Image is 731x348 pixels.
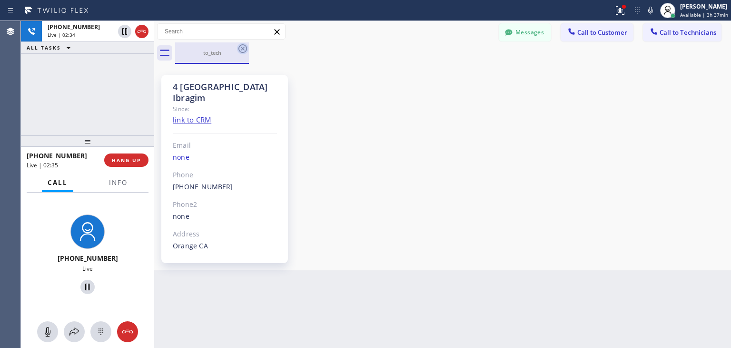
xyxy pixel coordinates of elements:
div: Phone2 [173,199,277,210]
button: ALL TASKS [21,42,80,53]
span: Call [48,178,68,187]
button: HANG UP [104,154,148,167]
span: ALL TASKS [27,44,61,51]
div: Address [173,229,277,240]
button: Hold Customer [118,25,131,38]
div: Email [173,140,277,151]
button: Hang up [135,25,148,38]
button: Mute [37,321,58,342]
div: 4 [GEOGRAPHIC_DATA] Ibragim [173,82,277,103]
span: HANG UP [112,157,141,164]
div: Phone [173,170,277,181]
div: Since: [173,103,277,114]
span: Live [82,265,93,273]
span: Available | 3h 37min [680,11,728,18]
button: Open dialpad [90,321,111,342]
button: Call to Customer [561,23,633,41]
div: none [173,211,277,222]
span: Call to Customer [577,28,627,37]
button: Call [42,174,73,192]
span: Info [109,178,128,187]
button: Messages [499,23,551,41]
button: Hold Customer [80,280,95,294]
button: Call to Technicians [643,23,721,41]
input: Search [158,24,285,39]
div: none [173,152,277,163]
span: Call to Technicians [660,28,716,37]
span: Live | 02:35 [27,161,58,169]
span: [PHONE_NUMBER] [58,254,118,263]
div: [PERSON_NAME] [680,2,728,10]
a: [PHONE_NUMBER] [173,182,233,191]
div: to_tech [176,49,248,56]
a: link to CRM [173,115,211,124]
span: [PHONE_NUMBER] [48,23,100,31]
div: Orange CA [173,241,277,252]
button: Hang up [117,321,138,342]
span: Live | 02:34 [48,31,75,38]
button: Info [103,174,133,192]
button: Open directory [64,321,85,342]
button: Mute [644,4,657,17]
span: [PHONE_NUMBER] [27,151,87,160]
